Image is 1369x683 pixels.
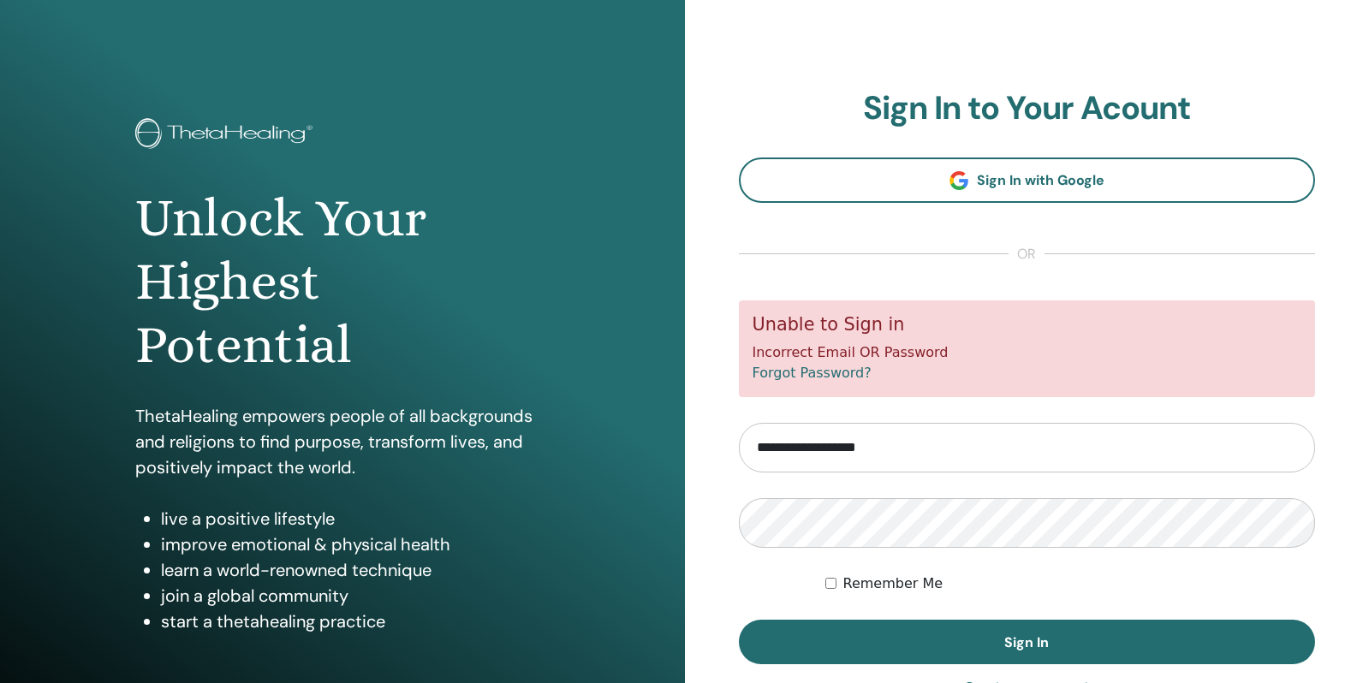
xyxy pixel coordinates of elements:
p: ThetaHealing empowers people of all backgrounds and religions to find purpose, transform lives, a... [135,403,549,480]
li: start a thetahealing practice [161,609,549,634]
a: Forgot Password? [753,365,872,381]
li: learn a world-renowned technique [161,557,549,583]
span: Sign In [1004,633,1049,651]
span: Sign In with Google [977,171,1104,189]
a: Sign In with Google [739,157,1316,203]
li: improve emotional & physical health [161,532,549,557]
h2: Sign In to Your Acount [739,89,1316,128]
h1: Unlock Your Highest Potential [135,187,549,377]
li: live a positive lifestyle [161,506,549,532]
button: Sign In [739,620,1316,664]
div: Incorrect Email OR Password [739,300,1316,397]
li: join a global community [161,583,549,609]
h5: Unable to Sign in [753,314,1302,336]
div: Keep me authenticated indefinitely or until I manually logout [825,573,1315,594]
span: or [1009,244,1045,264]
label: Remember Me [843,573,943,594]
